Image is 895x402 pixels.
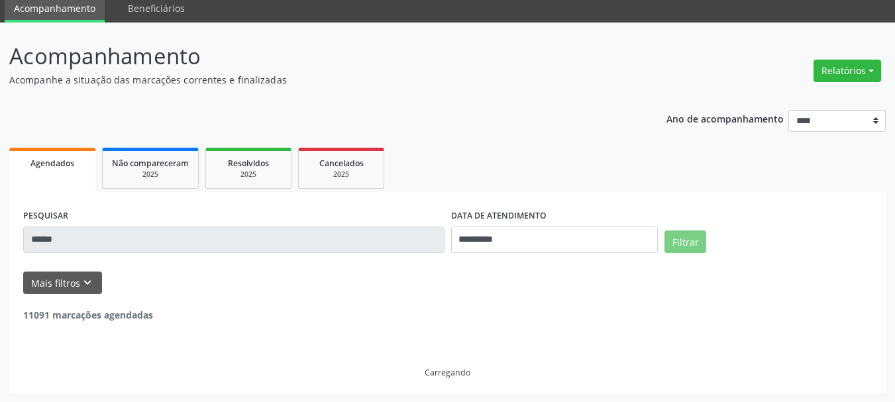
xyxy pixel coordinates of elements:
[112,170,189,179] div: 2025
[23,272,102,295] button: Mais filtroskeyboard_arrow_down
[308,170,374,179] div: 2025
[215,170,282,179] div: 2025
[664,230,706,253] button: Filtrar
[23,206,68,226] label: PESQUISAR
[30,158,74,169] span: Agendados
[112,158,189,169] span: Não compareceram
[814,60,881,82] button: Relatórios
[425,367,470,378] div: Carregando
[319,158,364,169] span: Cancelados
[666,110,784,126] p: Ano de acompanhamento
[80,276,95,290] i: keyboard_arrow_down
[451,206,547,226] label: DATA DE ATENDIMENTO
[9,73,623,87] p: Acompanhe a situação das marcações correntes e finalizadas
[9,40,623,73] p: Acompanhamento
[23,309,153,321] strong: 11091 marcações agendadas
[228,158,269,169] span: Resolvidos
